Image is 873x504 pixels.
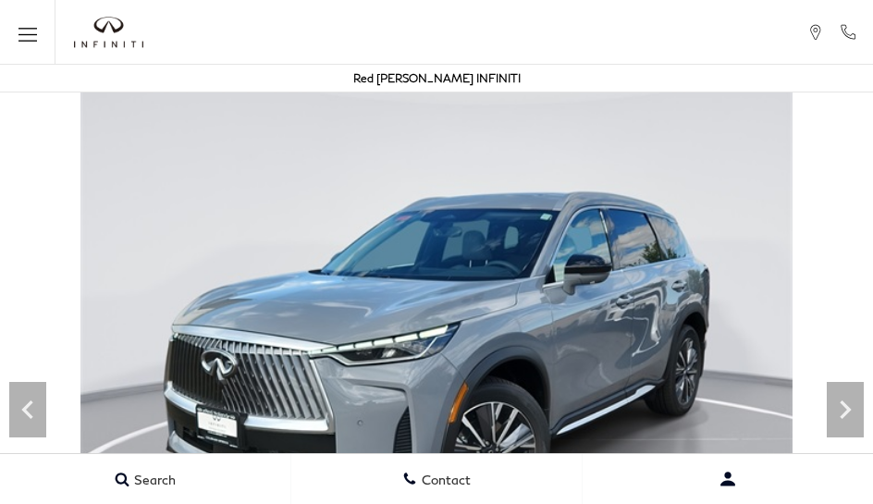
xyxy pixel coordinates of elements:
[129,472,176,487] span: Search
[74,17,143,48] a: infiniti
[417,472,471,487] span: Contact
[583,456,873,502] button: user-profile-menu
[74,17,143,48] img: INFINITI
[353,71,521,85] a: Red [PERSON_NAME] INFINITI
